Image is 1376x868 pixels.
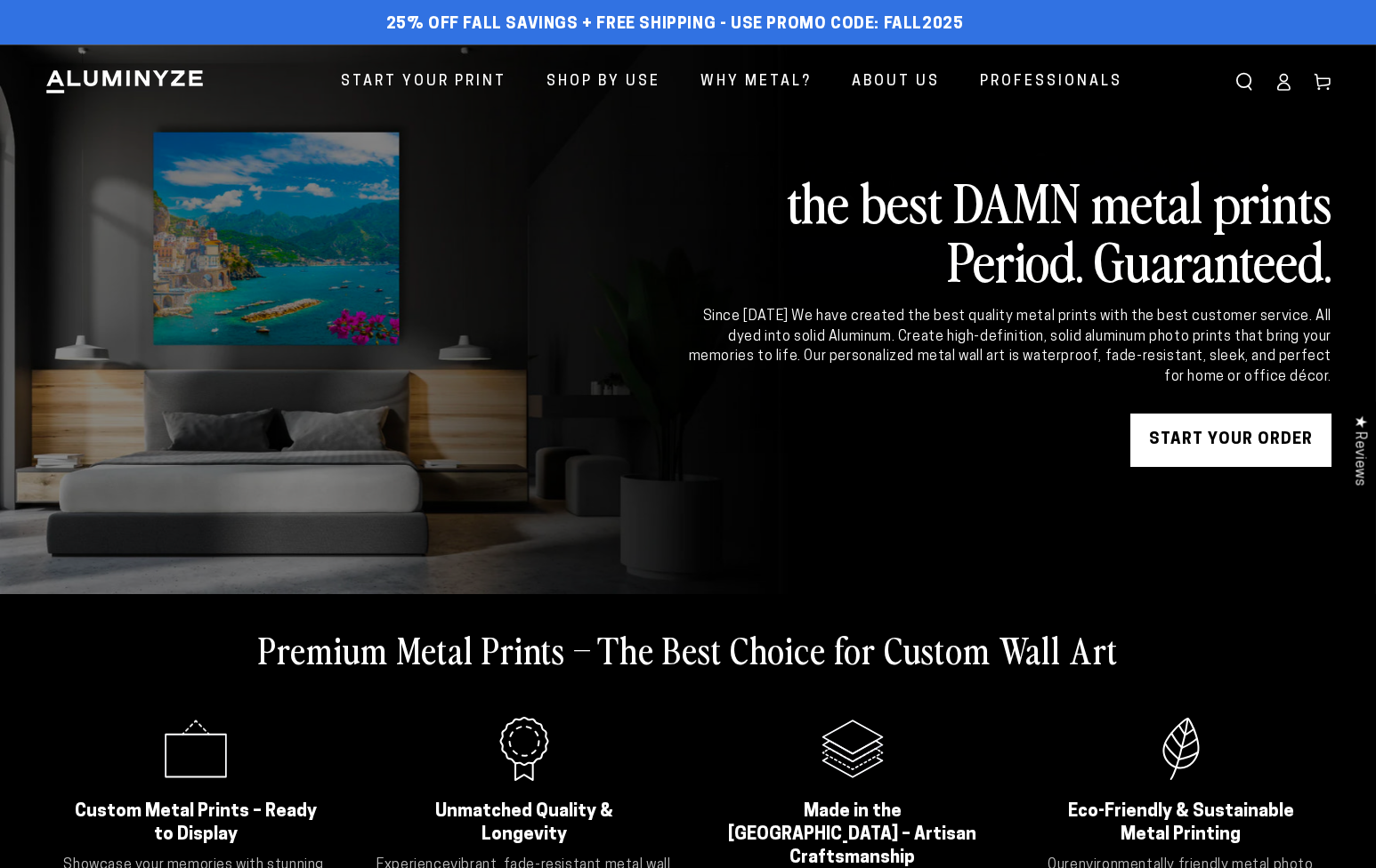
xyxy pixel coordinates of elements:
span: Shop By Use [546,69,660,95]
span: Start Your Print [341,69,506,95]
img: Aluminyze [45,68,205,95]
a: Why Metal? [687,59,825,106]
span: Professionals [980,69,1122,95]
summary: Search our site [1225,62,1264,101]
span: Why Metal? [700,69,812,95]
a: About Us [838,59,953,106]
h2: Custom Metal Prints – Ready to Display [67,800,324,847]
div: Click to open Judge.me floating reviews tab [1342,401,1376,500]
h2: Unmatched Quality & Longevity [395,800,652,847]
a: Shop By Use [533,59,674,106]
a: Start Your Print [328,59,520,106]
span: About Us [852,69,940,95]
h2: Premium Metal Prints – The Best Choice for Custom Wall Art [258,626,1118,672]
a: Professionals [967,59,1136,106]
h2: Eco-Friendly & Sustainable Metal Printing [1052,800,1309,847]
div: Since [DATE] We have created the best quality metal prints with the best customer service. All dy... [685,307,1331,387]
span: 25% off FALL Savings + Free Shipping - Use Promo Code: FALL2025 [386,15,964,35]
h2: the best DAMN metal prints Period. Guaranteed. [685,172,1331,289]
a: START YOUR Order [1130,414,1331,467]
